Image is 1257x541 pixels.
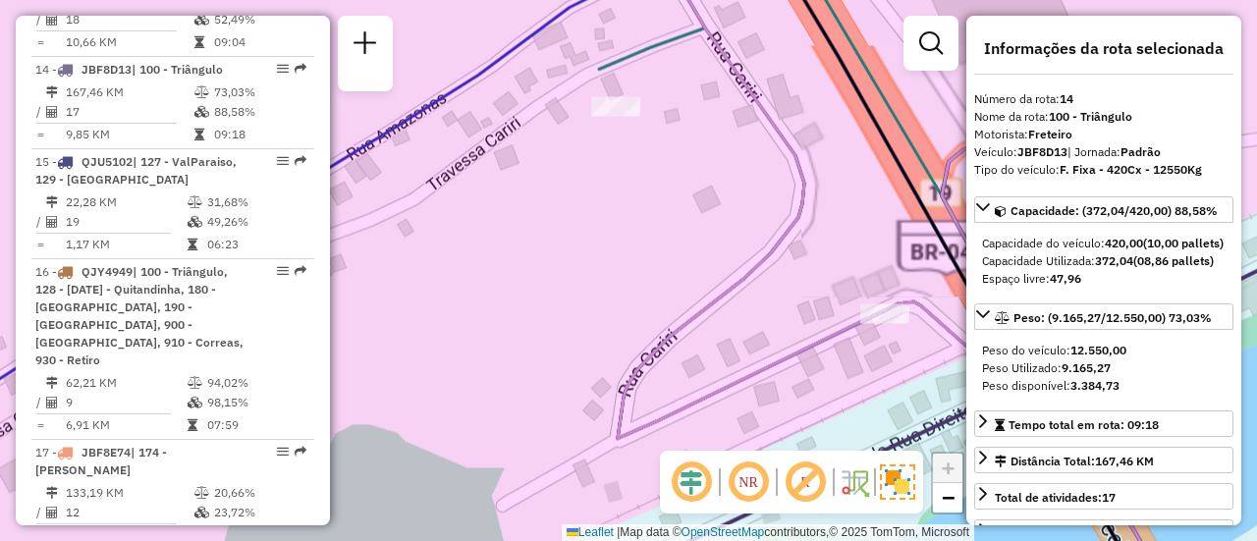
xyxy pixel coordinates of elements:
[725,459,772,506] span: Ocultar NR
[1013,310,1212,325] span: Peso: (9.165,27/12.550,00) 73,03%
[1070,343,1126,357] strong: 12.550,00
[46,377,58,389] i: Distância Total
[295,155,306,167] em: Rota exportada
[35,62,223,77] span: 14 -
[65,483,193,503] td: 133,19 KM
[65,415,187,435] td: 6,91 KM
[82,264,133,279] span: QJY4949
[35,10,45,29] td: /
[668,459,715,506] span: Ocultar deslocamento
[65,32,193,52] td: 10,66 KM
[65,192,187,212] td: 22,28 KM
[277,446,289,458] em: Opções
[194,507,209,518] i: % de utilização da cubagem
[65,235,187,254] td: 1,17 KM
[46,397,58,408] i: Total de Atividades
[35,235,45,254] td: =
[65,373,187,393] td: 62,21 KM
[933,483,962,513] a: Zoom out
[213,503,306,522] td: 23,72%
[35,154,237,187] span: 15 -
[46,487,58,499] i: Distância Total
[206,393,305,412] td: 98,15%
[295,446,306,458] em: Rota exportada
[213,102,306,122] td: 88,58%
[35,393,45,412] td: /
[982,235,1226,252] div: Capacidade do veículo:
[1060,91,1073,106] strong: 14
[1120,144,1161,159] strong: Padrão
[1050,271,1081,286] strong: 47,96
[839,466,870,498] img: Fluxo de ruas
[65,503,193,522] td: 12
[65,10,193,29] td: 18
[1070,378,1120,393] strong: 3.384,73
[213,10,306,29] td: 52,49%
[65,393,187,412] td: 9
[974,410,1233,437] a: Tempo total em rota: 09:18
[974,126,1233,143] div: Motorista:
[213,32,306,52] td: 09:04
[213,125,306,144] td: 09:18
[1067,144,1161,159] span: | Jornada:
[82,445,131,460] span: JBF8E74
[617,525,620,539] span: |
[35,102,45,122] td: /
[206,235,305,254] td: 06:23
[1095,454,1154,468] span: 167,46 KM
[188,397,202,408] i: % de utilização da cubagem
[82,154,133,169] span: QJU5102
[35,212,45,232] td: /
[132,62,223,77] span: | 100 - Triângulo
[1009,417,1159,432] span: Tempo total em rota: 09:18
[82,62,132,77] span: JBF8D13
[911,24,951,63] a: Exibir filtros
[65,125,193,144] td: 9,85 KM
[188,196,202,208] i: % de utilização do peso
[974,483,1233,510] a: Total de atividades:17
[942,456,955,480] span: +
[46,86,58,98] i: Distância Total
[562,524,974,541] div: Map data © contributors,© 2025 TomTom, Microsoft
[46,216,58,228] i: Total de Atividades
[982,343,1126,357] span: Peso do veículo:
[974,227,1233,296] div: Capacidade: (372,04/420,00) 88,58%
[1105,236,1143,250] strong: 420,00
[982,359,1226,377] div: Peso Utilizado:
[346,24,385,68] a: Nova sessão e pesquisa
[35,154,237,187] span: | 127 - ValParaiso, 129 - [GEOGRAPHIC_DATA]
[995,453,1154,470] div: Distância Total:
[1133,253,1214,268] strong: (08,86 pallets)
[206,192,305,212] td: 31,68%
[194,36,204,48] i: Tempo total em rota
[1049,109,1132,124] strong: 100 - Triângulo
[974,39,1233,58] h4: Informações da rota selecionada
[213,82,306,102] td: 73,03%
[782,459,829,506] span: Exibir rótulo
[942,485,955,510] span: −
[35,32,45,52] td: =
[974,447,1233,473] a: Distância Total:167,46 KM
[206,373,305,393] td: 94,02%
[974,334,1233,403] div: Peso: (9.165,27/12.550,00) 73,03%
[206,415,305,435] td: 07:59
[194,86,209,98] i: % de utilização do peso
[880,464,915,500] img: Exibir/Ocultar setores
[1017,144,1067,159] strong: JBF8D13
[974,161,1233,179] div: Tipo do veículo:
[277,63,289,75] em: Opções
[933,454,962,483] a: Zoom in
[188,239,197,250] i: Tempo total em rota
[1011,203,1218,218] span: Capacidade: (372,04/420,00) 88,58%
[974,90,1233,108] div: Número da rota:
[1060,162,1202,177] strong: F. Fixa - 420Cx - 12550Kg
[35,125,45,144] td: =
[65,82,193,102] td: 167,46 KM
[974,196,1233,223] a: Capacidade: (372,04/420,00) 88,58%
[277,155,289,167] em: Opções
[295,265,306,277] em: Rota exportada
[982,252,1226,270] div: Capacidade Utilizada:
[46,14,58,26] i: Total de Atividades
[974,143,1233,161] div: Veículo:
[1028,127,1072,141] strong: Freteiro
